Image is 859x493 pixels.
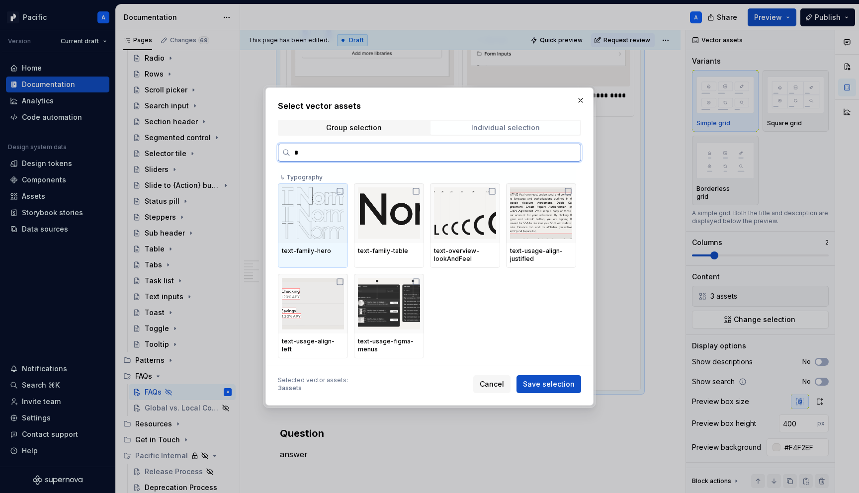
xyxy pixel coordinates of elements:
[326,124,382,132] div: Group selection
[278,376,348,384] div: Selected vector assets :
[282,247,344,255] div: text-family-hero
[480,379,504,389] span: Cancel
[510,247,572,263] div: text-usage-align-justified
[278,384,348,392] div: 3 assets
[278,167,576,183] div: ↳ Typography
[516,375,581,393] button: Save selection
[282,337,344,353] div: text-usage-align-left
[278,364,576,380] div: ↳ Grids / 1
[434,247,496,263] div: text-overview-lookAndFeel
[358,247,420,255] div: text-family-table
[278,100,581,112] h2: Select vector assets
[471,124,540,132] div: Individual selection
[358,337,420,353] div: text-usage-figma-menus
[523,379,575,389] span: Save selection
[473,375,511,393] button: Cancel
